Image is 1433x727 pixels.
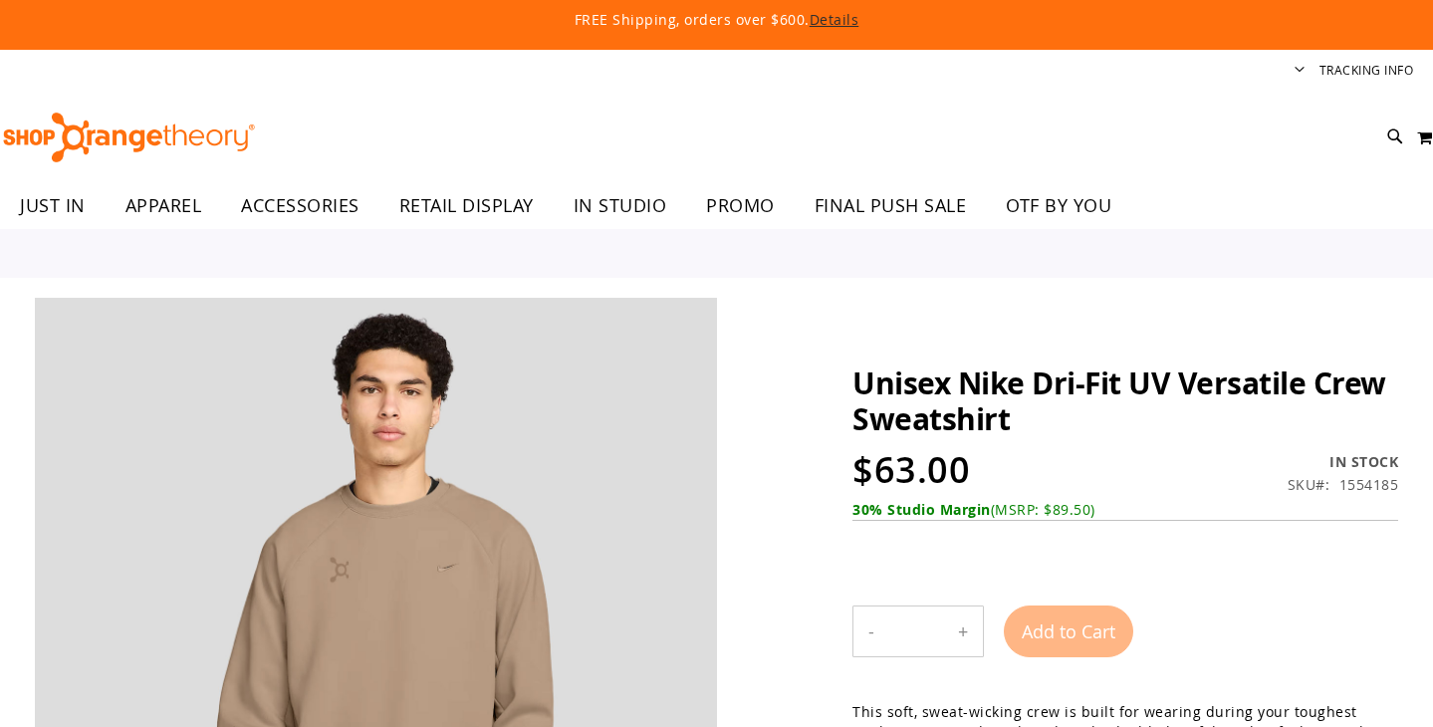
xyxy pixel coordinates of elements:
[221,183,379,229] a: ACCESSORIES
[986,183,1131,229] a: OTF BY YOU
[706,183,775,228] span: PROMO
[686,183,795,229] a: PROMO
[379,183,554,229] a: RETAIL DISPLAY
[815,183,967,228] span: FINAL PUSH SALE
[574,183,667,228] span: IN STUDIO
[943,606,983,656] button: Increase product quantity
[125,183,202,228] span: APPAREL
[1339,475,1399,495] div: 1554185
[554,183,687,229] a: IN STUDIO
[852,445,970,494] span: $63.00
[852,363,1386,439] span: Unisex Nike Dri-Fit UV Versatile Crew Sweatshirt
[1006,183,1111,228] span: OTF BY YOU
[399,183,534,228] span: RETAIL DISPLAY
[241,183,359,228] span: ACCESSORIES
[1288,452,1399,472] div: In stock
[119,10,1314,30] p: FREE Shipping, orders over $600.
[106,183,222,228] a: APPAREL
[1288,452,1399,472] div: Availability
[20,183,86,228] span: JUST IN
[1295,62,1305,81] button: Account menu
[1288,475,1330,494] strong: SKU
[795,183,987,229] a: FINAL PUSH SALE
[1319,62,1414,79] a: Tracking Info
[853,606,889,656] button: Decrease product quantity
[810,10,859,29] a: Details
[889,607,943,655] input: Product quantity
[852,500,1398,520] div: (MSRP: $89.50)
[852,500,991,519] b: 30% Studio Margin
